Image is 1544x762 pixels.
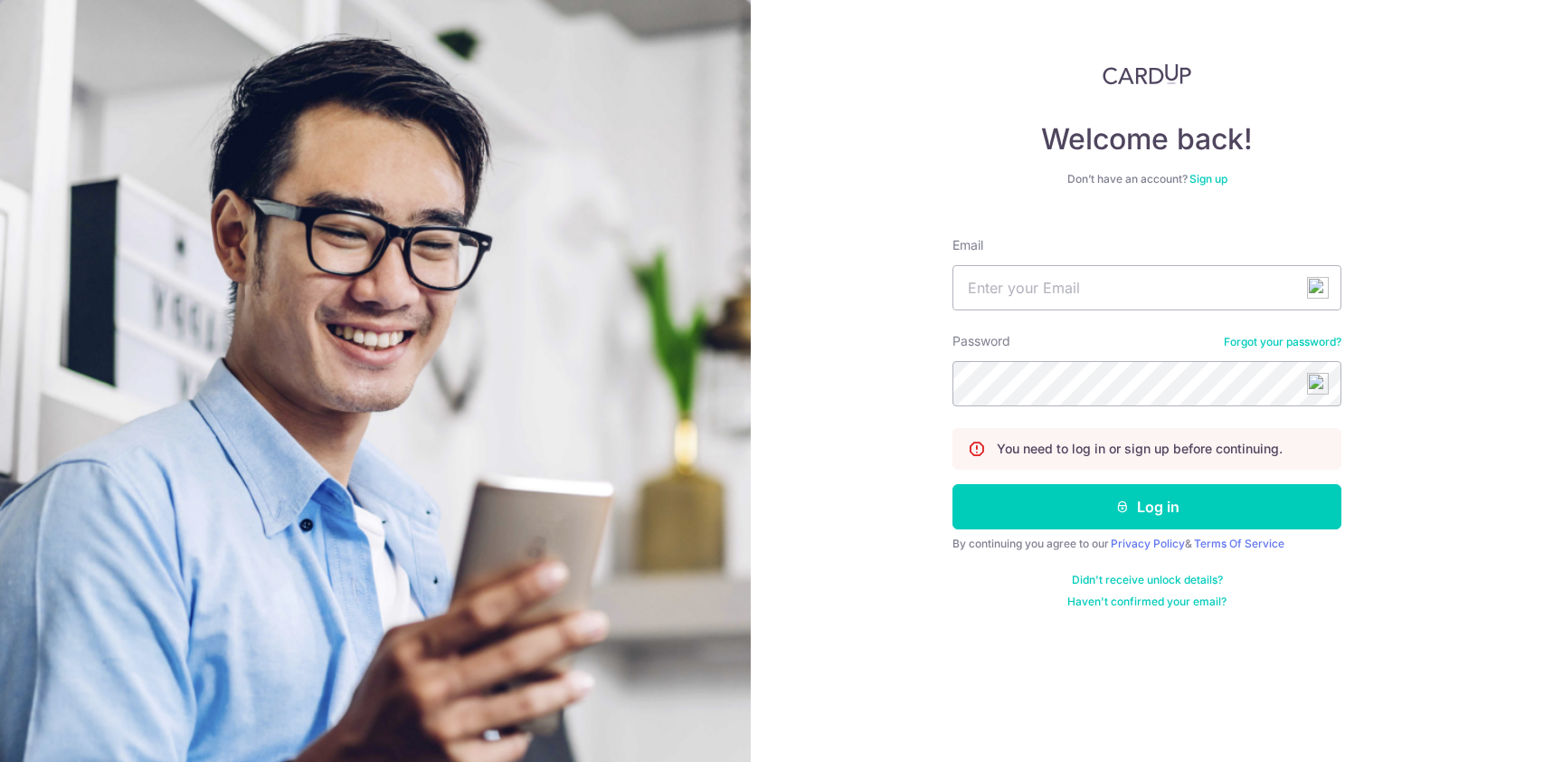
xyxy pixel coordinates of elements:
[952,236,983,254] label: Email
[952,265,1341,310] input: Enter your Email
[1189,172,1227,186] a: Sign up
[952,121,1341,157] h4: Welcome back!
[1194,537,1284,550] a: Terms Of Service
[1103,63,1191,85] img: CardUp Logo
[952,332,1010,350] label: Password
[1067,595,1227,609] a: Haven't confirmed your email?
[1111,537,1185,550] a: Privacy Policy
[952,172,1341,186] div: Don’t have an account?
[997,440,1283,458] p: You need to log in or sign up before continuing.
[1307,373,1329,395] img: npw-badge-icon-locked.svg
[1224,335,1341,349] a: Forgot your password?
[952,484,1341,529] button: Log in
[1072,573,1223,587] a: Didn't receive unlock details?
[1307,277,1329,299] img: npw-badge-icon-locked.svg
[952,537,1341,551] div: By continuing you agree to our &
